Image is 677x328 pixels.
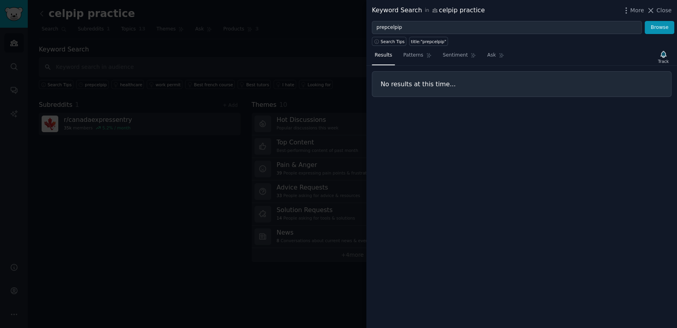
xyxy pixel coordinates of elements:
span: Search Tips [381,39,405,44]
button: Close [646,6,671,15]
a: Ask [484,49,507,65]
span: Ask [487,52,496,59]
a: Results [372,49,395,65]
span: More [630,6,644,15]
a: title:"prepcelpip" [409,37,448,46]
span: in [425,7,429,14]
a: Sentiment [440,49,479,65]
a: Patterns [400,49,434,65]
span: Sentiment [443,52,468,59]
div: title:"prepcelpip" [411,39,446,44]
span: Results [375,52,392,59]
button: More [622,6,644,15]
button: Track [655,49,671,65]
input: Try a keyword related to your business [372,21,642,34]
button: Browse [644,21,674,34]
span: Close [656,6,671,15]
button: Search Tips [372,37,406,46]
div: Keyword Search celpip practice [372,6,485,15]
div: Track [658,59,669,64]
h3: No results at this time... [381,80,663,88]
span: Patterns [403,52,423,59]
